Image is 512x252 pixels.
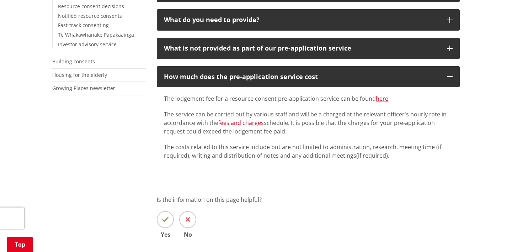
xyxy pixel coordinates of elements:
[157,232,174,237] span: Yes
[164,73,440,80] div: How much does the pre-application service cost
[376,95,388,103] a: here
[7,237,33,252] a: Top
[164,16,440,23] div: What do you need to provide?
[58,31,134,38] a: Te Whakawhanake Papakaainga
[164,94,453,103] p: The lodgement fee for a resource consent pre-application service can be found .
[58,22,109,28] a: Fast-track consenting
[58,41,117,48] a: Investor advisory service
[52,58,95,65] a: Building consents
[157,66,460,88] button: How much does the pre-application service cost
[218,119,264,127] a: fees and charges
[157,195,460,204] p: Is the information on this page helpful?
[479,222,505,248] iframe: Messenger Launcher
[164,45,440,52] div: What is not provided as part of our pre-application service
[157,38,460,59] button: What is not provided as part of our pre-application service
[58,3,124,10] a: Resource consent decisions
[179,232,196,237] span: No
[52,72,107,78] a: Housing for the elderly
[164,143,453,160] p: The costs related to this service include but are not limited to administration, research, meetin...
[157,9,460,31] button: What do you need to provide?
[58,12,122,19] a: Notified resource consents
[164,110,453,136] p: The service can be carried out by various staff and will be a charged at the relevant officer's h...
[52,85,115,91] a: Growing Places newsletter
